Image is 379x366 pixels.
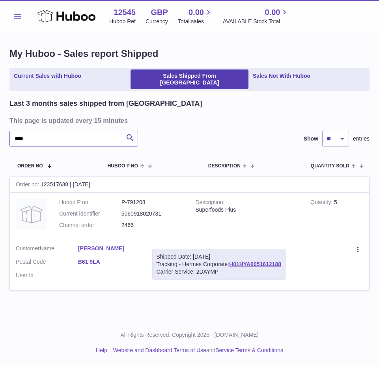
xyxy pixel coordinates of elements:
[208,163,241,169] span: Description
[229,261,281,267] a: H01HYA0051612188
[196,206,299,214] div: Superfoods Plus
[310,199,334,207] strong: Quantity
[223,7,289,25] a: 0.00 AVAILABLE Stock Total
[121,199,184,206] dd: P-791208
[109,18,136,25] div: Huboo Ref
[189,7,204,18] span: 0.00
[215,347,283,353] a: Service Terms & Conditions
[17,163,43,169] span: Order No
[223,18,289,25] span: AVAILABLE Stock Total
[353,135,370,143] span: entries
[114,7,136,18] strong: 12545
[157,253,281,261] div: Shipped Date: [DATE]
[10,177,369,193] div: 123517638 | [DATE]
[9,116,368,125] h3: This page is updated every 15 minutes
[178,7,213,25] a: 0.00 Total sales
[152,249,286,280] div: Tracking - Hermes Corporate:
[121,221,184,229] dd: 2466
[9,99,202,108] h2: Last 3 months sales shipped from [GEOGRAPHIC_DATA]
[304,135,318,143] label: Show
[178,18,213,25] span: Total sales
[78,258,140,266] a: B61 9LA
[265,7,280,18] span: 0.00
[96,347,107,353] a: Help
[59,210,121,218] dt: Current identifier
[311,163,349,169] span: Quantity Sold
[16,245,78,254] dt: Name
[113,347,206,353] a: Website and Dashboard Terms of Use
[110,347,283,354] li: and
[304,193,369,239] td: 5
[16,199,47,230] img: no-photo.jpg
[250,69,313,89] a: Sales Not With Huboo
[59,199,121,206] dt: Huboo P no
[11,69,84,89] a: Current Sales with Huboo
[151,7,168,18] strong: GBP
[157,268,281,276] div: Carrier Service: 2DAYMP
[16,245,40,252] span: Customer
[146,18,168,25] div: Currency
[59,221,121,229] dt: Channel order
[78,245,140,252] a: [PERSON_NAME]
[6,331,373,339] p: All Rights Reserved. Copyright 2025 - [DOMAIN_NAME]
[16,272,78,279] dt: User Id
[108,163,138,169] span: Huboo P no
[9,47,370,60] h1: My Huboo - Sales report Shipped
[131,69,248,89] a: Sales Shipped From [GEOGRAPHIC_DATA]
[121,210,184,218] dd: 5060918020731
[196,199,225,207] strong: Description
[16,181,41,190] strong: Order no
[16,258,78,268] dt: Postal Code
